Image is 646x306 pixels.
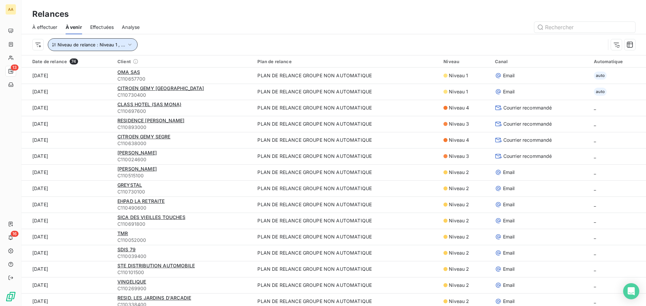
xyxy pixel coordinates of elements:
td: [DATE] [22,229,113,245]
td: [DATE] [22,245,113,261]
td: [DATE] [22,261,113,277]
span: _ [594,234,596,239]
span: Niveau 1 [449,72,468,79]
span: OMA SAS [117,69,140,75]
td: [DATE] [22,180,113,196]
span: Email [503,185,515,192]
span: Email [503,282,515,289]
td: PLAN DE RELANCE GROUPE NON AUTOMATIQUE [253,116,439,132]
span: Client [117,59,131,64]
span: Email [503,72,515,79]
span: C110697600 [117,108,250,115]
span: auto [594,88,607,96]
td: PLAN DE RELANCE GROUPE NON AUTOMATIQUE [253,245,439,261]
td: PLAN DE RELANCE GROUPE NON AUTOMATIQUE [253,68,439,84]
span: Niveau 2 [449,266,469,272]
span: TMR [117,230,128,236]
td: PLAN DE RELANCE GROUPE NON AUTOMATIQUE [253,261,439,277]
span: Effectuées [90,24,114,31]
span: Niveau 3 [449,121,469,127]
span: Niveau 2 [449,282,469,289]
td: PLAN DE RELANCE GROUPE NON AUTOMATIQUE [253,132,439,148]
td: PLAN DE RELANCE GROUPE NON AUTOMATIQUE [253,180,439,196]
span: SICA DES VIEILLES TOUCHES [117,214,185,220]
span: EHPAD LA RETRAITE [117,198,165,204]
span: C110730400 [117,92,250,98]
span: C110515100 [117,172,250,179]
div: Plan de relance [257,59,435,64]
div: Automatique [594,59,642,64]
span: Email [503,298,515,305]
span: Niveau 2 [449,185,469,192]
span: 13 [11,64,19,71]
span: _ [594,153,596,159]
span: _ [594,185,596,191]
span: Email [503,250,515,256]
span: _ [594,137,596,143]
span: CITROEN GEMY [GEOGRAPHIC_DATA] [117,85,204,91]
span: Email [503,217,515,224]
span: Email [503,201,515,208]
td: [DATE] [22,148,113,164]
td: [DATE] [22,196,113,213]
span: C110269900 [117,285,250,292]
span: 16 [11,231,19,237]
td: [DATE] [22,100,113,116]
span: Niveau de relance : Niveau 1 , ... [58,42,125,47]
span: Courrier recommandé [503,121,552,127]
span: Email [503,233,515,240]
span: _ [594,105,596,111]
span: C110490600 [117,205,250,211]
span: C110893000 [117,124,250,131]
span: GREYSTAL [117,182,142,188]
span: Niveau 4 [449,137,469,143]
td: [DATE] [22,164,113,180]
span: _ [594,169,596,175]
div: Canal [495,59,586,64]
td: [DATE] [22,277,113,293]
span: CITROEN GEMY SEGRE [117,134,171,139]
span: Courrier recommandé [503,104,552,111]
input: Rechercher [534,22,635,33]
span: C110052000 [117,237,250,244]
td: PLAN DE RELANCE GROUPE NON AUTOMATIQUE [253,213,439,229]
td: PLAN DE RELANCE GROUPE NON AUTOMATIQUE [253,100,439,116]
button: Niveau de relance : Niveau 1 , ... [48,38,138,51]
span: RESIDENCE [PERSON_NAME] [117,118,184,123]
td: [DATE] [22,84,113,100]
span: C110638000 [117,140,250,147]
span: C110730100 [117,188,250,195]
div: Niveau [443,59,487,64]
td: PLAN DE RELANCE GROUPE NON AUTOMATIQUE [253,164,439,180]
span: C110039400 [117,253,250,260]
h3: Relances [32,8,69,20]
span: _ [594,282,596,288]
span: _ [594,121,596,127]
td: PLAN DE RELANCE GROUPE NON AUTOMATIQUE [253,84,439,100]
span: C110657700 [117,76,250,82]
span: Niveau 2 [449,169,469,176]
span: RESID. LES JARDINS D'ARCADIE [117,295,191,301]
td: PLAN DE RELANCE GROUPE NON AUTOMATIQUE [253,229,439,245]
div: Date de relance [32,58,109,64]
span: À venir [66,24,82,31]
td: [DATE] [22,132,113,148]
span: Niveau 1 [449,88,468,95]
span: Email [503,88,515,95]
td: [DATE] [22,213,113,229]
td: PLAN DE RELANCE GROUPE NON AUTOMATIQUE [253,196,439,213]
span: Email [503,169,515,176]
div: AA [5,4,16,15]
span: Courrier recommandé [503,137,552,143]
span: _ [594,218,596,223]
img: Logo LeanPay [5,291,16,302]
span: Niveau 3 [449,153,469,160]
span: C110024600 [117,156,250,163]
span: Niveau 2 [449,201,469,208]
span: _ [594,202,596,207]
span: [PERSON_NAME] [117,166,157,172]
span: CLASS HOTEL (SAS MONA) [117,101,181,107]
span: C110101500 [117,269,250,276]
span: Email [503,266,515,272]
span: [PERSON_NAME] [117,150,157,156]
